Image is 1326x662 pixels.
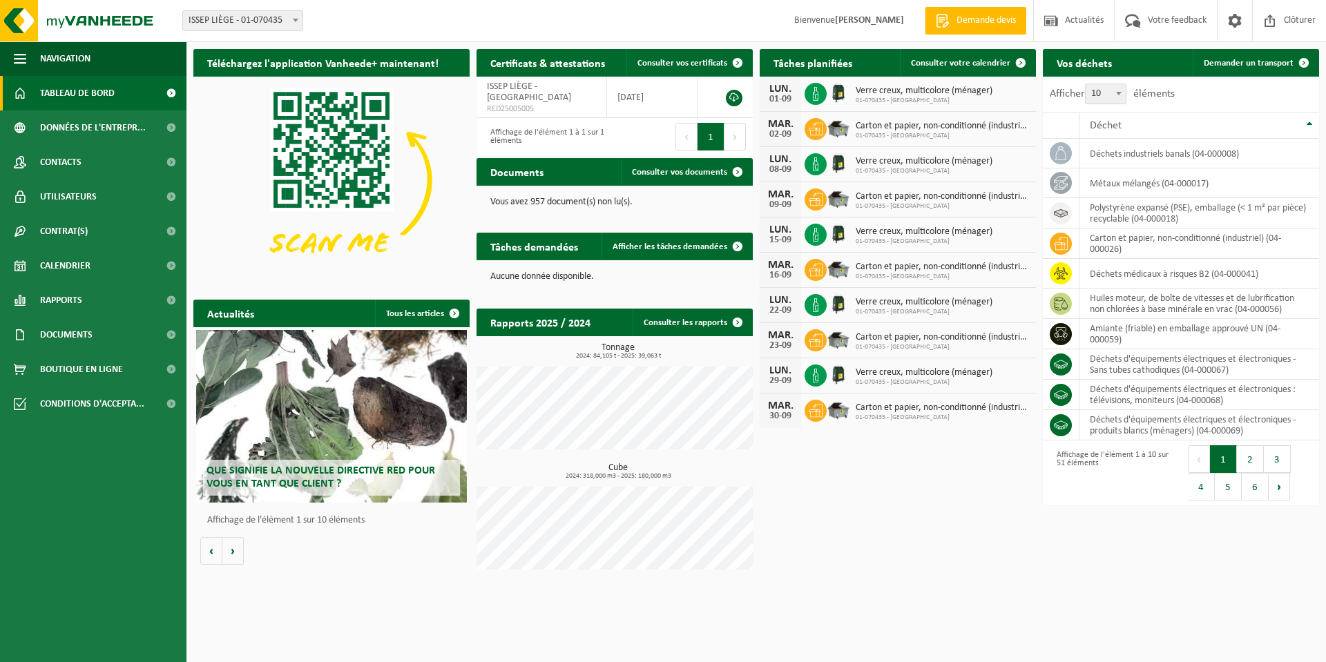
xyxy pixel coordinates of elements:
div: MAR. [767,330,794,341]
div: 30-09 [767,411,794,421]
p: Vous avez 957 document(s) non lu(s). [490,197,739,207]
span: 2024: 84,105 t - 2025: 39,063 t [483,353,753,360]
td: déchets d'équipements électriques et électroniques - Sans tubes cathodiques (04-000067) [1079,349,1319,380]
a: Afficher les tâches demandées [602,233,751,260]
span: Tableau de bord [40,76,115,110]
span: 01-070435 - [GEOGRAPHIC_DATA] [856,237,992,246]
span: Carton et papier, non-conditionné (industriel) [856,332,1029,343]
button: 4 [1188,473,1215,500]
button: 6 [1242,473,1269,500]
a: Consulter les rapports [633,309,751,336]
span: Consulter votre calendrier [911,59,1010,68]
td: carton et papier, non-conditionné (industriel) (04-000026) [1079,228,1319,259]
h2: Tâches planifiées [760,49,866,76]
span: Consulter vos documents [632,168,727,177]
td: déchets médicaux à risques B2 (04-000041) [1079,259,1319,289]
div: Affichage de l'élément 1 à 1 sur 1 éléments [483,121,608,152]
button: Volgende [222,537,244,565]
p: Affichage de l'élément 1 sur 10 éléments [207,516,463,525]
img: CR-HR-1C-1000-PES-01 [827,362,850,386]
span: Demander un transport [1204,59,1294,68]
span: 01-070435 - [GEOGRAPHIC_DATA] [856,343,1029,351]
span: Contrat(s) [40,214,88,249]
td: déchets d'équipements électriques et électroniques - produits blancs (ménagers) (04-000069) [1079,410,1319,440]
h2: Certificats & attestations [477,49,619,76]
span: Verre creux, multicolore (ménager) [856,367,992,378]
span: 10 [1085,84,1126,104]
div: LUN. [767,295,794,306]
span: Carton et papier, non-conditionné (industriel) [856,262,1029,273]
span: Verre creux, multicolore (ménager) [856,86,992,97]
button: 1 [698,123,724,150]
td: huiles moteur, de boîte de vitesses et de lubrification non chlorées à base minérale en vrac (04-... [1079,289,1319,319]
span: 01-070435 - [GEOGRAPHIC_DATA] [856,97,992,105]
span: Documents [40,318,93,352]
div: MAR. [767,189,794,200]
img: WB-5000-GAL-GY-01 [827,116,850,139]
img: CR-HR-1C-1000-PES-01 [827,292,850,315]
h2: Actualités [193,300,268,327]
img: CR-HR-1C-1000-PES-01 [827,81,850,104]
div: 23-09 [767,341,794,351]
h2: Téléchargez l'application Vanheede+ maintenant! [193,49,452,76]
label: Afficher éléments [1050,88,1175,99]
span: ISSEP LIÈGE - 01-070435 [182,10,303,31]
img: WB-5000-GAL-GY-01 [827,398,850,421]
button: Next [1269,473,1290,500]
span: Boutique en ligne [40,352,123,387]
span: Calendrier [40,249,90,283]
a: Demander un transport [1193,49,1318,77]
div: 16-09 [767,271,794,280]
img: CR-HR-1C-1000-PES-01 [827,222,850,245]
img: WB-5000-GAL-GY-01 [827,186,850,210]
button: Vorige [200,537,222,565]
img: WB-5000-GAL-GY-01 [827,327,850,351]
div: LUN. [767,365,794,376]
span: RED25005005 [487,104,596,115]
div: LUN. [767,84,794,95]
div: 09-09 [767,200,794,210]
span: Utilisateurs [40,179,97,214]
h3: Cube [483,463,753,480]
span: 01-070435 - [GEOGRAPHIC_DATA] [856,378,992,387]
span: ISSEP LIÈGE - [GEOGRAPHIC_DATA] [487,81,571,103]
a: Demande devis [925,7,1026,35]
td: polystyrène expansé (PSE), emballage (< 1 m² par pièce) recyclable (04-000018) [1079,198,1319,228]
span: Verre creux, multicolore (ménager) [856,226,992,237]
div: MAR. [767,260,794,271]
span: 10 [1086,84,1126,104]
span: Carton et papier, non-conditionné (industriel) [856,121,1029,132]
td: amiante (friable) en emballage approuvé UN (04-000059) [1079,319,1319,349]
span: 2024: 318,000 m3 - 2025: 180,000 m3 [483,473,753,480]
button: 2 [1237,445,1264,473]
span: Carton et papier, non-conditionné (industriel) [856,402,1029,413]
h3: Tonnage [483,343,753,360]
button: 1 [1210,445,1237,473]
span: Rapports [40,283,82,318]
span: 01-070435 - [GEOGRAPHIC_DATA] [856,132,1029,140]
div: 29-09 [767,376,794,386]
td: déchets industriels banals (04-000008) [1079,139,1319,168]
button: 5 [1215,473,1242,500]
img: Download de VHEPlus App [193,77,470,284]
div: 08-09 [767,165,794,175]
td: déchets d'équipements électriques et électroniques : télévisions, moniteurs (04-000068) [1079,380,1319,410]
span: 01-070435 - [GEOGRAPHIC_DATA] [856,167,992,175]
a: Consulter vos documents [621,158,751,186]
span: Verre creux, multicolore (ménager) [856,297,992,308]
div: 01-09 [767,95,794,104]
a: Consulter vos certificats [626,49,751,77]
p: Aucune donnée disponible. [490,272,739,282]
a: Que signifie la nouvelle directive RED pour vous en tant que client ? [196,330,467,503]
span: 01-070435 - [GEOGRAPHIC_DATA] [856,273,1029,281]
span: 01-070435 - [GEOGRAPHIC_DATA] [856,308,992,316]
button: Previous [1188,445,1210,473]
span: Contacts [40,145,81,179]
h2: Tâches demandées [477,233,592,260]
div: 22-09 [767,306,794,315]
img: CR-HR-1C-1000-PES-01 [827,151,850,175]
span: Données de l'entrepr... [40,110,146,145]
span: 01-070435 - [GEOGRAPHIC_DATA] [856,202,1029,211]
span: 01-070435 - [GEOGRAPHIC_DATA] [856,413,1029,422]
span: Verre creux, multicolore (ménager) [856,156,992,167]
